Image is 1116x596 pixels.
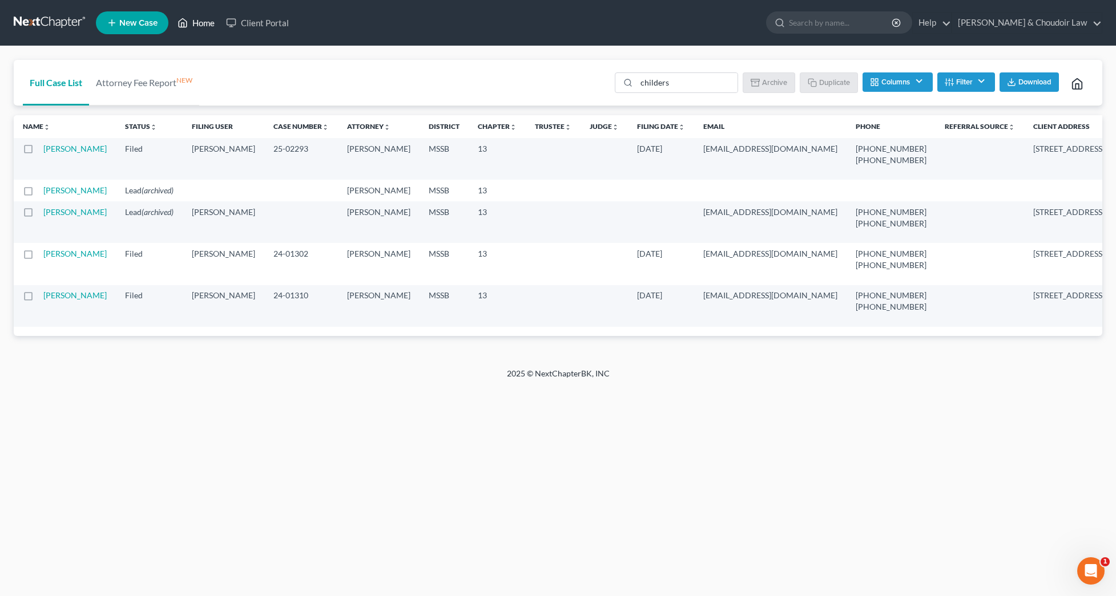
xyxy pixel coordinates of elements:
[1077,557,1105,585] iframe: Intercom live chat
[183,138,264,180] td: [PERSON_NAME]
[628,243,694,285] td: [DATE]
[116,285,183,327] td: Filed
[1024,201,1114,243] td: [STREET_ADDRESS]
[43,124,50,131] i: unfold_more
[1024,138,1114,180] td: [STREET_ADDRESS]
[233,368,884,388] div: 2025 © NextChapterBK, INC
[1000,72,1059,92] button: Download
[637,122,685,131] a: Filing Dateunfold_more
[89,60,199,106] a: Attorney Fee ReportNEW
[1101,557,1110,566] span: 1
[264,243,338,285] td: 24-01302
[172,13,220,33] a: Home
[703,248,837,260] pre: [EMAIL_ADDRESS][DOMAIN_NAME]
[338,243,420,285] td: [PERSON_NAME]
[116,243,183,285] td: Filed
[1024,285,1114,327] td: [STREET_ADDRESS]
[116,138,183,180] td: Filed
[142,207,174,217] span: (archived)
[863,72,932,92] button: Columns
[856,290,926,313] pre: [PHONE_NUMBER] [PHONE_NUMBER]
[1024,243,1114,285] td: [STREET_ADDRESS]
[535,122,571,131] a: Trusteeunfold_more
[636,73,738,92] input: Search by name...
[469,180,526,201] td: 13
[322,124,329,131] i: unfold_more
[142,185,174,195] span: (archived)
[628,285,694,327] td: [DATE]
[420,201,469,243] td: MSSB
[952,13,1102,33] a: [PERSON_NAME] & Choudoir Law
[856,206,926,229] pre: [PHONE_NUMBER] [PHONE_NUMBER]
[183,201,264,243] td: [PERSON_NAME]
[913,13,951,33] a: Help
[338,138,420,180] td: [PERSON_NAME]
[183,243,264,285] td: [PERSON_NAME]
[510,124,517,131] i: unfold_more
[384,124,390,131] i: unfold_more
[478,122,517,131] a: Chapterunfold_more
[847,115,936,138] th: Phone
[469,285,526,327] td: 13
[937,72,995,92] button: Filter
[273,122,329,131] a: Case Numberunfold_more
[694,115,847,138] th: Email
[469,138,526,180] td: 13
[789,12,893,33] input: Search by name...
[338,285,420,327] td: [PERSON_NAME]
[420,243,469,285] td: MSSB
[43,249,107,258] a: [PERSON_NAME]
[23,122,50,131] a: Nameunfold_more
[1018,78,1051,87] span: Download
[119,19,158,27] span: New Case
[420,285,469,327] td: MSSB
[347,122,390,131] a: Attorneyunfold_more
[150,124,157,131] i: unfold_more
[469,243,526,285] td: 13
[264,285,338,327] td: 24-01310
[420,115,469,138] th: District
[220,13,295,33] a: Client Portal
[1008,124,1015,131] i: unfold_more
[628,138,694,180] td: [DATE]
[43,290,107,300] a: [PERSON_NAME]
[856,248,926,271] pre: [PHONE_NUMBER] [PHONE_NUMBER]
[945,122,1015,131] a: Referral Sourceunfold_more
[43,185,107,195] a: [PERSON_NAME]
[176,76,192,84] sup: NEW
[183,285,264,327] td: [PERSON_NAME]
[703,290,837,301] pre: [EMAIL_ADDRESS][DOMAIN_NAME]
[856,143,926,166] pre: [PHONE_NUMBER] [PHONE_NUMBER]
[612,124,619,131] i: unfold_more
[590,122,619,131] a: Judgeunfold_more
[43,144,107,153] a: [PERSON_NAME]
[125,122,157,131] a: Statusunfold_more
[1024,115,1114,138] th: Client Address
[420,180,469,201] td: MSSB
[338,180,420,201] td: [PERSON_NAME]
[469,201,526,243] td: 13
[565,124,571,131] i: unfold_more
[183,115,264,138] th: Filing User
[43,207,107,217] a: [PERSON_NAME]
[116,201,183,243] td: Lead
[703,206,837,218] pre: [EMAIL_ADDRESS][DOMAIN_NAME]
[264,138,338,180] td: 25-02293
[116,180,183,201] td: Lead
[678,124,685,131] i: unfold_more
[338,201,420,243] td: [PERSON_NAME]
[23,60,89,106] a: Full Case List
[420,138,469,180] td: MSSB
[703,143,837,155] pre: [EMAIL_ADDRESS][DOMAIN_NAME]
